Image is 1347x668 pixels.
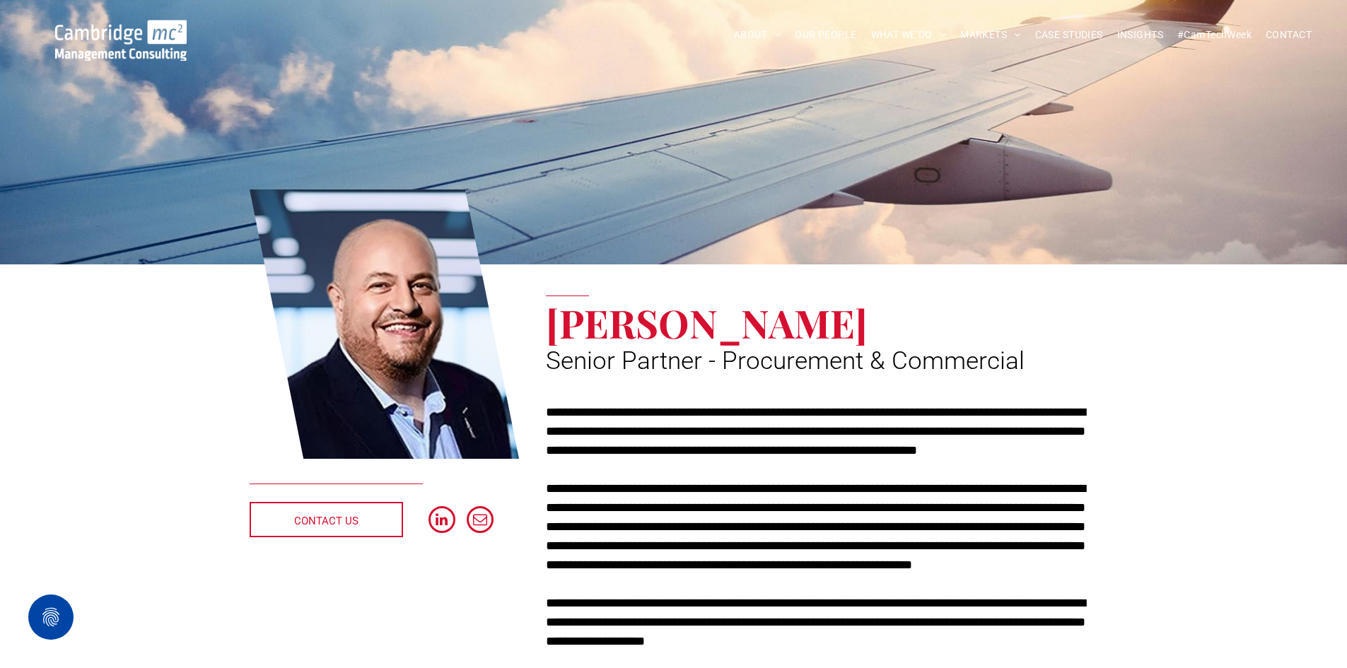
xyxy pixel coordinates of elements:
[546,346,1025,375] span: Senior Partner - Procurement & Commercial
[953,24,1027,46] a: MARKETS
[250,187,520,462] a: Procurement | Andy Everest | Senior Partner - Procurement
[727,24,788,46] a: ABOUT
[55,20,187,61] img: Cambridge MC Logo, Procurement
[1110,24,1170,46] a: INSIGHTS
[294,503,358,539] span: CONTACT US
[788,24,863,46] a: OUR PEOPLE
[1259,24,1319,46] a: CONTACT
[250,502,403,537] a: CONTACT US
[428,506,455,537] a: linkedin
[1170,24,1259,46] a: #CamTechWeek
[1028,24,1110,46] a: CASE STUDIES
[55,22,187,37] a: Your Business Transformed | Cambridge Management Consulting
[864,24,954,46] a: WHAT WE DO
[546,296,868,348] span: [PERSON_NAME]
[467,506,494,537] a: email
